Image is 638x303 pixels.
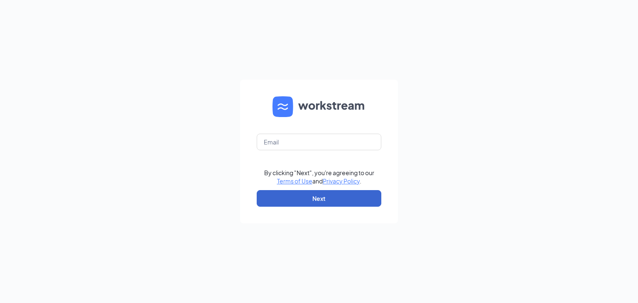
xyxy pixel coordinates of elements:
button: Next [257,190,381,207]
a: Privacy Policy [323,177,360,185]
input: Email [257,134,381,150]
div: By clicking "Next", you're agreeing to our and . [264,169,374,185]
img: WS logo and Workstream text [272,96,366,117]
a: Terms of Use [277,177,312,185]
